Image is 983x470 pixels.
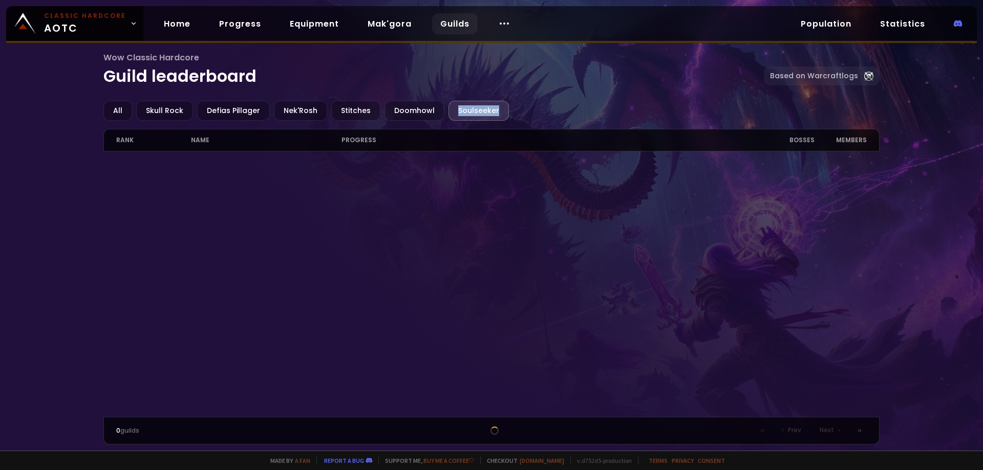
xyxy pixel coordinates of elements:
[698,457,725,464] a: Consent
[672,457,694,464] a: Privacy
[116,426,120,435] span: 0
[359,13,420,34] a: Mak'gora
[103,51,764,64] span: Wow Classic Hardcore
[44,11,126,20] small: Classic Hardcore
[116,129,191,151] div: rank
[432,13,478,34] a: Guilds
[793,13,860,34] a: Population
[378,457,474,464] span: Support me,
[282,13,347,34] a: Equipment
[815,129,867,151] div: members
[448,101,509,121] div: Soulseeker
[649,457,668,464] a: Terms
[480,457,564,464] span: Checkout
[423,457,474,464] a: Buy me a coffee
[103,51,764,88] h1: Guild leaderboard
[211,13,269,34] a: Progress
[520,457,564,464] a: [DOMAIN_NAME]
[764,66,880,85] a: Based on Warcraftlogs
[44,11,126,36] span: AOTC
[864,72,873,81] img: Warcraftlog
[788,426,801,435] span: Prev
[872,13,933,34] a: Statistics
[6,6,143,41] a: Classic HardcoreAOTC
[103,101,132,121] div: All
[264,457,310,464] span: Made by
[136,101,193,121] div: Skull Rock
[341,129,755,151] div: progress
[274,101,327,121] div: Nek'Rosh
[116,426,304,435] div: guilds
[324,457,364,464] a: Report a bug
[820,426,834,435] span: Next
[570,457,632,464] span: v. d752d5 - production
[156,13,199,34] a: Home
[384,101,444,121] div: Doomhowl
[295,457,310,464] a: a fan
[197,101,270,121] div: Defias Pillager
[191,129,341,151] div: name
[331,101,380,121] div: Stitches
[754,129,814,151] div: Bosses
